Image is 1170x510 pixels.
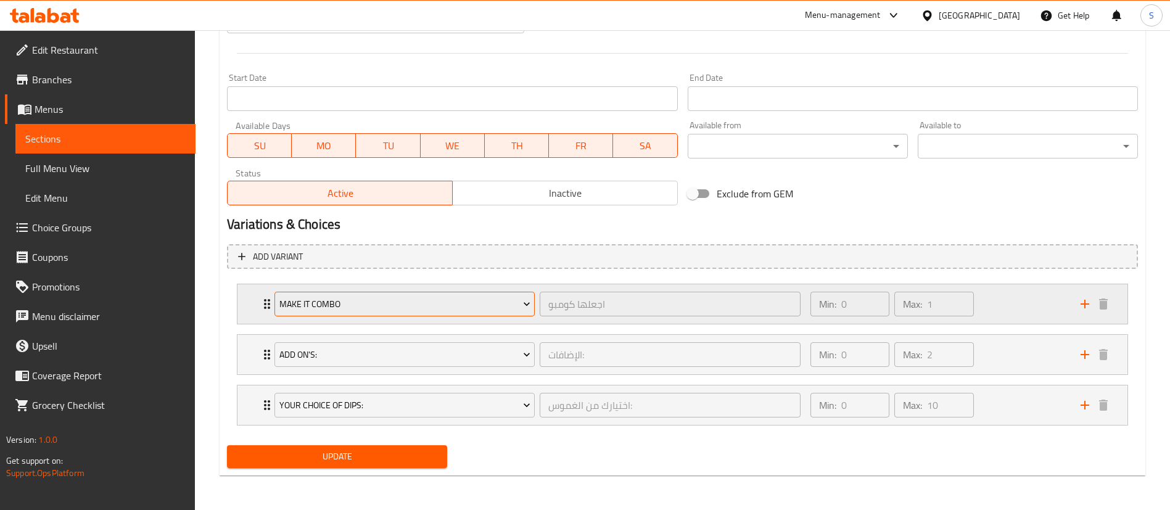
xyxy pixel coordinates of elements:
span: Inactive [458,184,673,202]
button: TH [485,133,549,158]
span: Coverage Report [32,368,186,383]
a: Coverage Report [5,361,196,390]
span: MO [297,137,351,155]
button: delete [1094,396,1113,414]
span: WE [426,137,480,155]
div: ​ [688,134,908,158]
span: Make It Combo [279,297,530,312]
a: Sections [15,124,196,154]
button: delete [1094,345,1113,364]
li: Expand [227,279,1138,329]
p: Max: [903,398,922,413]
button: Add variant [227,244,1138,269]
span: Coupons [32,250,186,265]
span: Grocery Checklist [32,398,186,413]
button: add [1076,295,1094,313]
span: Add variant [253,249,303,265]
button: add [1076,345,1094,364]
h2: Variations & Choices [227,215,1138,234]
span: SA [618,137,672,155]
button: Inactive [452,181,678,205]
span: TU [361,137,415,155]
div: Menu-management [805,8,881,23]
span: Upsell [32,339,186,353]
span: Add On's: [279,347,530,363]
span: Get support on: [6,453,63,469]
a: Full Menu View [15,154,196,183]
div: [GEOGRAPHIC_DATA] [939,9,1020,22]
div: Expand [237,284,1127,324]
button: delete [1094,295,1113,313]
button: Add On's: [274,342,535,367]
button: WE [421,133,485,158]
button: add [1076,396,1094,414]
span: Edit Menu [25,191,186,205]
p: Min: [819,398,836,413]
a: Menus [5,94,196,124]
span: Choice Groups [32,220,186,235]
span: 1.0.0 [38,432,57,448]
div: Expand [237,335,1127,374]
span: TH [490,137,544,155]
span: FR [554,137,608,155]
div: Expand [237,385,1127,425]
button: FR [549,133,613,158]
span: Your Choice of Dips: [279,398,530,413]
span: Sections [25,131,186,146]
span: Version: [6,432,36,448]
li: Expand [227,380,1138,430]
span: Edit Restaurant [32,43,186,57]
a: Support.OpsPlatform [6,465,84,481]
p: Max: [903,297,922,311]
button: MO [292,133,356,158]
span: Menus [35,102,186,117]
a: Edit Restaurant [5,35,196,65]
button: SU [227,133,292,158]
button: TU [356,133,420,158]
a: Grocery Checklist [5,390,196,420]
a: Edit Menu [15,183,196,213]
a: Upsell [5,331,196,361]
span: Promotions [32,279,186,294]
span: Branches [32,72,186,87]
a: Branches [5,65,196,94]
button: Active [227,181,453,205]
span: S [1149,9,1154,22]
div: ​ [918,134,1138,158]
span: Full Menu View [25,161,186,176]
a: Coupons [5,242,196,272]
span: Exclude from GEM [717,186,793,201]
a: Promotions [5,272,196,302]
a: Menu disclaimer [5,302,196,331]
span: SU [233,137,287,155]
button: SA [613,133,677,158]
p: Max: [903,347,922,362]
p: Min: [819,297,836,311]
span: Update [237,449,437,464]
span: Menu disclaimer [32,309,186,324]
li: Expand [227,329,1138,380]
p: Min: [819,347,836,362]
button: Your Choice of Dips: [274,393,535,417]
button: Make It Combo [274,292,535,316]
span: Active [233,184,448,202]
a: Choice Groups [5,213,196,242]
button: Update [227,445,447,468]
